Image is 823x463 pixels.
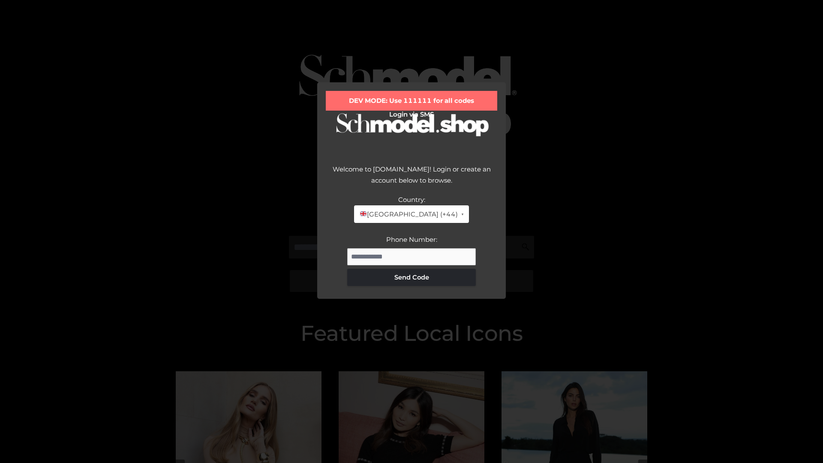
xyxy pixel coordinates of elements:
[360,210,366,217] img: 🇬🇧
[398,195,425,204] label: Country:
[326,111,497,118] h2: Login via SMS
[359,209,457,220] span: [GEOGRAPHIC_DATA] (+44)
[326,91,497,111] div: DEV MODE: Use 111111 for all codes
[347,269,476,286] button: Send Code
[326,164,497,194] div: Welcome to [DOMAIN_NAME]! Login or create an account below to browse.
[386,235,437,244] label: Phone Number:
